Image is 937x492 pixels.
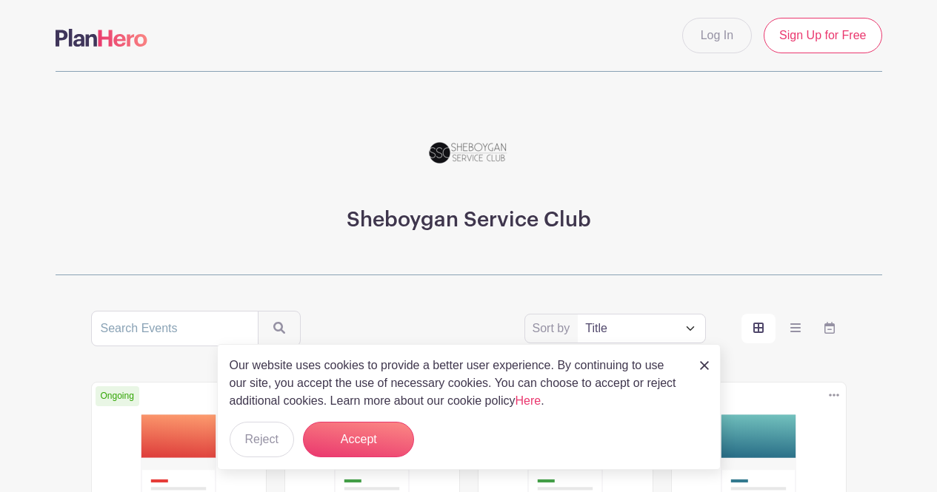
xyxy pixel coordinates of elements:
[700,361,709,370] img: close_button-5f87c8562297e5c2d7936805f587ecaba9071eb48480494691a3f1689db116b3.svg
[230,422,294,457] button: Reject
[56,29,147,47] img: logo-507f7623f17ff9eddc593b1ce0a138ce2505c220e1c5a4e2b4648c50719b7d32.svg
[303,422,414,457] button: Accept
[516,394,541,407] a: Here
[741,314,847,343] div: order and view
[764,18,881,53] a: Sign Up for Free
[533,320,575,337] label: Sort by
[230,357,684,410] p: Our website uses cookies to provide a better user experience. By continuing to use our site, you ...
[682,18,752,53] a: Log In
[424,107,513,196] img: SSC_Logo_NEW.png
[347,208,591,233] h3: Sheboygan Service Club
[91,311,259,346] input: Search Events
